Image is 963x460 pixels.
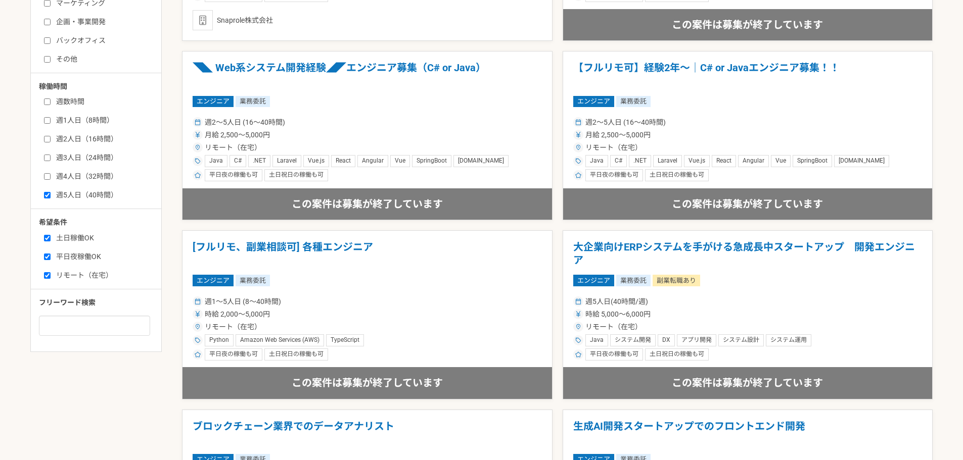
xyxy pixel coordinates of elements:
[590,157,604,165] span: Java
[395,157,405,165] span: Vue
[205,169,262,181] div: 平日夜の稼働も可
[585,348,643,361] div: 平日夜の稼働も可
[575,324,581,330] img: ico_location_pin-352ac629.svg
[182,367,552,398] div: この案件は募集が終了しています
[44,251,160,262] label: 平日夜稼働OK
[277,157,297,165] span: Laravel
[573,62,923,87] h1: 【フルリモ可】経験2年〜｜C# or Javaエンジニア募集！！
[195,172,201,178] img: ico_star-c4f7eedc.svg
[44,171,160,182] label: 週4人日（32時間）
[205,322,261,332] span: リモート（在宅）
[195,158,201,164] img: ico_tag-f97210f0.svg
[205,348,262,361] div: 平日夜の稼働も可
[575,172,581,178] img: ico_star-c4f7eedc.svg
[575,144,581,150] img: ico_location_pin-352ac629.svg
[195,324,201,330] img: ico_location_pin-352ac629.svg
[615,157,622,165] span: C#
[44,155,51,161] input: 週3人日（24時間）
[573,420,923,446] h1: 生成AI開発スタートアップでのフロントエンド開発
[195,351,201,357] img: ico_star-c4f7eedc.svg
[44,253,51,260] input: 平日夜稼働OK
[585,309,651,320] span: 時給 5,000〜6,000円
[573,96,614,107] span: エンジニア
[44,54,160,65] label: その他
[575,119,581,125] img: ico_calendar-4541a85f.svg
[44,19,51,25] input: 企画・事業開発
[44,115,160,126] label: 週1人日（8時間）
[689,157,705,165] span: Vue.js
[575,337,581,343] img: ico_tag-f97210f0.svg
[44,17,160,27] label: 企画・事業開発
[573,241,923,267] h1: 大企業向けERPシステムを手がける急成長中スタートアップ 開発エンジニア
[585,169,643,181] div: 平日夜の稼働も可
[193,420,542,446] h1: ブロックチェーン業界でのデータアナリスト
[775,157,786,165] span: Vue
[585,322,642,332] span: リモート（在宅）
[205,142,261,153] span: リモート（在宅）
[195,132,201,138] img: ico_currency_yen-76ea2c4c.svg
[681,336,712,344] span: アプリ開発
[193,10,213,30] img: default_org_logo-42cde973f59100197ec2c8e796e4974ac8490bb5b08a0eb061ff975e4574aa76.png
[573,275,614,286] span: エンジニア
[615,336,651,344] span: システム開発
[195,119,201,125] img: ico_calendar-4541a85f.svg
[39,83,67,91] span: 稼働時間
[658,157,677,165] span: Laravel
[44,233,160,243] label: 土日稼働OK
[616,275,651,286] span: 業務委託
[716,157,731,165] span: React
[723,336,759,344] span: システム設計
[236,275,270,286] span: 業務委託
[205,309,270,320] span: 時給 2,000〜5,000円
[743,157,764,165] span: Angular
[563,188,933,220] div: この案件は募集が終了しています
[44,152,160,163] label: 週3人日（24時間）
[585,130,651,140] span: 月給 2,500〜5,000円
[575,351,581,357] img: ico_star-c4f7eedc.svg
[662,336,670,344] span: DX
[195,298,201,304] img: ico_calendar-4541a85f.svg
[44,272,51,279] input: リモート（在宅）
[193,10,542,30] div: Snaprole株式会社
[44,190,160,200] label: 週5人日（40時間）
[575,158,581,164] img: ico_tag-f97210f0.svg
[193,62,542,87] h1: ◥◣ Web系システム開発経験◢◤エンジニア募集（C# or Java）
[209,157,223,165] span: Java
[205,130,270,140] span: 月給 2,500〜5,000円
[195,144,201,150] img: ico_location_pin-352ac629.svg
[616,96,651,107] span: 業務委託
[563,9,933,40] div: この案件は募集が終了しています
[458,157,504,165] span: [DOMAIN_NAME]
[653,275,700,286] span: 副業転職あり
[585,296,648,307] span: 週5人日(40時間/週)
[240,336,319,344] span: Amazon Web Services (AWS)
[195,311,201,317] img: ico_currency_yen-76ea2c4c.svg
[563,367,933,398] div: この案件は募集が終了しています
[44,98,51,105] input: 週数時間
[585,117,666,128] span: 週2〜5人日 (16〜40時間)
[585,142,642,153] span: リモート（在宅）
[770,336,807,344] span: システム運用
[839,157,885,165] span: [DOMAIN_NAME]
[575,132,581,138] img: ico_currency_yen-76ea2c4c.svg
[645,169,709,181] div: 土日祝日の稼働も可
[44,136,51,142] input: 週2人日（16時間）
[308,157,325,165] span: Vue.js
[44,173,51,180] input: 週4人日（32時間）
[44,37,51,44] input: バックオフィス
[44,192,51,198] input: 週5人日（40時間）
[205,117,285,128] span: 週2〜5人日 (16〜40時間)
[417,157,447,165] span: SpringBoot
[44,134,160,144] label: 週2人日（16時間）
[44,235,51,241] input: 土日稼働OK
[336,157,351,165] span: React
[633,157,647,165] span: .NET
[44,270,160,281] label: リモート（在宅）
[44,56,51,63] input: その他
[39,219,67,227] span: 希望条件
[362,157,384,165] span: Angular
[44,35,160,46] label: バックオフィス
[205,296,281,307] span: 週1〜5人日 (8〜40時間)
[575,311,581,317] img: ico_currency_yen-76ea2c4c.svg
[193,241,542,267] h1: [フルリモ、副業相談可] 各種エンジニア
